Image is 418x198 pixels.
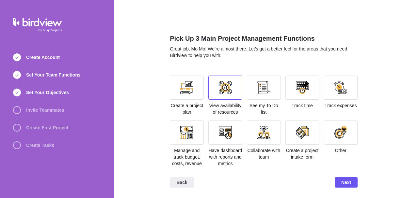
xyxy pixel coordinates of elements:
span: Have dashboard with reports and metrics [209,148,242,166]
span: Create a project intake form [286,148,319,160]
span: Back [176,178,187,186]
span: Create Account [26,54,60,61]
span: Create First Project [26,124,68,131]
span: Set Your Objectives [26,89,69,96]
span: Back [170,177,194,188]
span: Great job, Mo Mo! We’re almost there. Let’s get a better feel for the areas that you need Birdvie... [170,46,347,58]
span: View availability of resources [209,103,242,115]
span: Other [335,148,346,153]
span: Next [341,178,351,186]
h2: Pick Up 3 Main Project Management Functions [170,34,358,46]
span: Create Tasks [26,142,54,148]
span: See my To Do list [249,103,278,115]
span: Track expenses [325,103,357,108]
span: Track time [292,103,313,108]
span: Next [335,177,358,188]
span: Manage and track budget, costs, revenue [172,148,202,166]
span: Create a project plan [170,103,203,115]
span: Invite Teammates [26,107,64,113]
span: Collaborate with team [248,148,280,160]
span: Set Your Team Functions [26,72,80,78]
